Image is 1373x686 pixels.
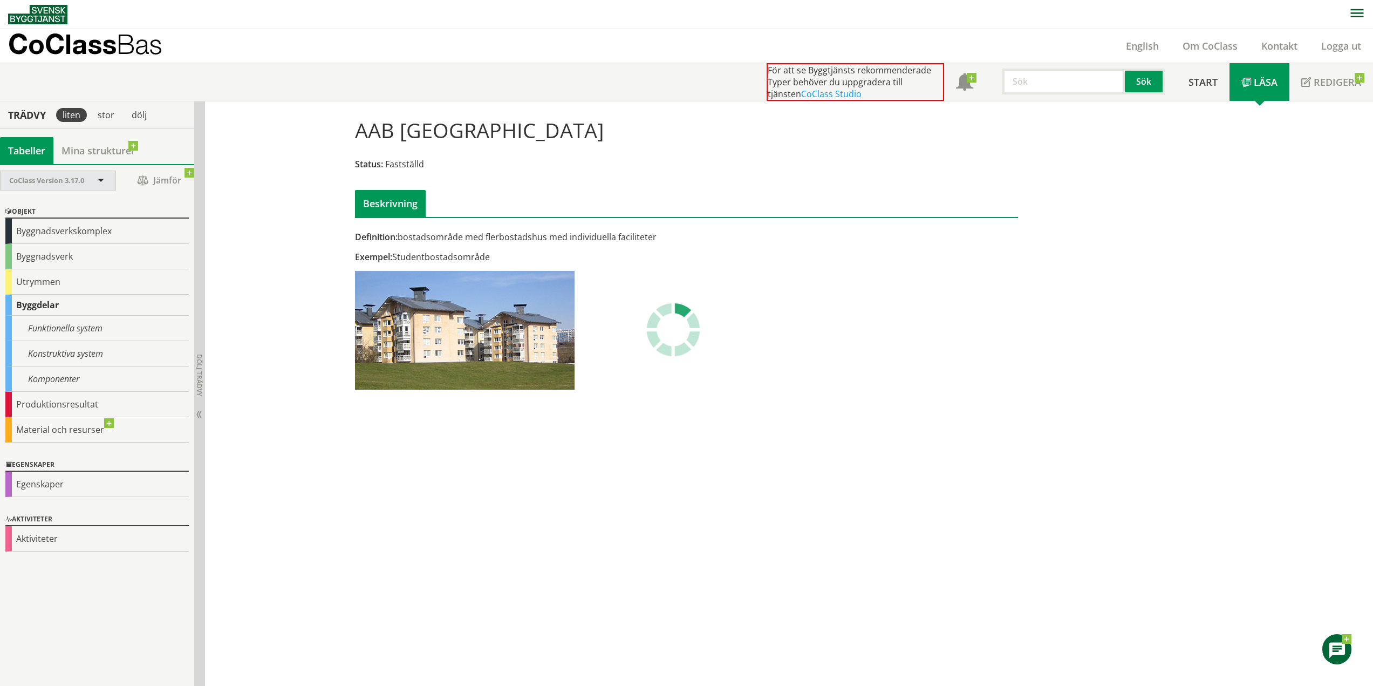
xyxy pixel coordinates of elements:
div: För att se Byggtjänsts rekommenderade Typer behöver du uppgradera till tjänsten [767,63,944,101]
div: Objekt [5,206,189,219]
div: Utrymmen [5,269,189,295]
div: Komponenter [5,366,189,392]
div: liten [56,108,87,122]
div: Byggdelar [5,295,189,316]
span: Fastställd [385,158,424,170]
div: Egenskaper [5,472,189,497]
div: Aktiviteter [5,513,189,526]
span: Bas [117,28,162,60]
div: Byggnadsverkskomplex [5,219,189,244]
input: Sök [1002,69,1125,94]
div: Byggnadsverk [5,244,189,269]
span: Exempel: [355,251,392,263]
img: aab-flerbostadshusomrade.jpg [355,271,575,390]
span: Status: [355,158,383,170]
span: Start [1188,76,1218,89]
div: bostadsområde med flerbostadshus med individuella faciliteter [355,231,791,243]
div: dölj [125,108,153,122]
a: English [1114,39,1171,52]
button: Sök [1125,69,1165,94]
a: Redigera [1289,63,1373,101]
a: Läsa [1229,63,1289,101]
div: Aktiviteter [5,526,189,552]
div: Egenskaper [5,459,189,472]
div: stor [91,108,121,122]
span: Redigera [1314,76,1361,89]
div: Funktionella system [5,316,189,341]
a: Mina strukturer [53,137,144,164]
span: Jämför [127,171,192,190]
div: Produktionsresultat [5,392,189,417]
span: CoClass Version 3.17.0 [9,175,84,185]
span: Dölj trädvy [195,354,204,396]
h1: AAB [GEOGRAPHIC_DATA] [355,118,604,142]
span: Definition: [355,231,398,243]
span: Läsa [1254,76,1278,89]
a: Start [1177,63,1229,101]
a: CoClassBas [8,29,186,63]
a: CoClass Studio [801,88,862,100]
div: Studentbostadsområde [355,251,791,263]
a: Logga ut [1309,39,1373,52]
div: Beskrivning [355,190,426,217]
a: Om CoClass [1171,39,1249,52]
img: Svensk Byggtjänst [8,5,67,24]
p: CoClass [8,38,162,50]
img: Laddar [646,303,700,357]
a: Kontakt [1249,39,1309,52]
div: Trädvy [2,109,52,121]
div: Material och resurser [5,417,189,443]
div: Konstruktiva system [5,341,189,366]
span: Notifikationer [956,74,973,92]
